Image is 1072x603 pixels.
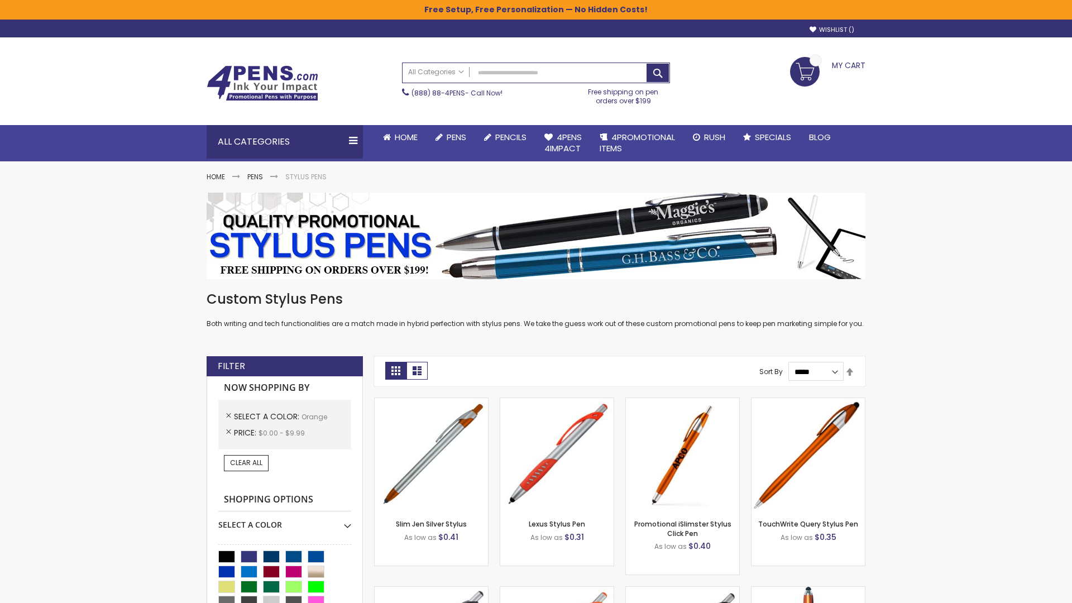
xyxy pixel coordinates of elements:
[207,193,865,279] img: Stylus Pens
[591,125,684,161] a: 4PROMOTIONALITEMS
[634,519,731,538] a: Promotional iSlimster Stylus Click Pen
[438,532,458,543] span: $0.41
[234,427,259,438] span: Price
[259,428,305,438] span: $0.00 - $9.99
[752,398,865,511] img: TouchWrite Query Stylus Pen-Orange
[285,172,327,181] strong: Stylus Pens
[396,519,467,529] a: Slim Jen Silver Stylus
[218,511,351,530] div: Select A Color
[530,533,563,542] span: As low as
[218,376,351,400] strong: Now Shopping by
[230,458,262,467] span: Clear All
[500,586,614,596] a: Boston Silver Stylus Pen-Orange
[815,532,836,543] span: $0.35
[577,83,671,106] div: Free shipping on pen orders over $199
[752,586,865,596] a: TouchWrite Command Stylus Pen-Orange
[684,125,734,150] a: Rush
[529,519,585,529] a: Lexus Stylus Pen
[704,131,725,143] span: Rush
[447,131,466,143] span: Pens
[207,290,865,308] h1: Custom Stylus Pens
[800,125,840,150] a: Blog
[752,398,865,407] a: TouchWrite Query Stylus Pen-Orange
[626,398,739,511] img: Promotional iSlimster Stylus Click Pen-Orange
[207,125,363,159] div: All Categories
[234,411,301,422] span: Select A Color
[544,131,582,154] span: 4Pens 4impact
[781,533,813,542] span: As low as
[403,63,470,82] a: All Categories
[408,68,464,76] span: All Categories
[809,131,831,143] span: Blog
[495,131,527,143] span: Pencils
[500,398,614,511] img: Lexus Stylus Pen-Orange
[810,26,854,34] a: Wishlist
[207,172,225,181] a: Home
[427,125,475,150] a: Pens
[475,125,535,150] a: Pencils
[404,533,437,542] span: As low as
[688,540,711,552] span: $0.40
[626,586,739,596] a: Lexus Metallic Stylus Pen-Orange
[759,367,783,376] label: Sort By
[411,88,502,98] span: - Call Now!
[207,65,318,101] img: 4Pens Custom Pens and Promotional Products
[375,398,488,407] a: Slim Jen Silver Stylus-Orange
[564,532,584,543] span: $0.31
[301,412,327,422] span: Orange
[375,398,488,511] img: Slim Jen Silver Stylus-Orange
[207,290,865,329] div: Both writing and tech functionalities are a match made in hybrid perfection with stylus pens. We ...
[385,362,406,380] strong: Grid
[500,398,614,407] a: Lexus Stylus Pen-Orange
[654,542,687,551] span: As low as
[224,455,269,471] a: Clear All
[395,131,418,143] span: Home
[375,586,488,596] a: Boston Stylus Pen-Orange
[411,88,465,98] a: (888) 88-4PENS
[374,125,427,150] a: Home
[734,125,800,150] a: Specials
[218,488,351,512] strong: Shopping Options
[755,131,791,143] span: Specials
[247,172,263,181] a: Pens
[535,125,591,161] a: 4Pens4impact
[600,131,675,154] span: 4PROMOTIONAL ITEMS
[626,398,739,407] a: Promotional iSlimster Stylus Click Pen-Orange
[758,519,858,529] a: TouchWrite Query Stylus Pen
[218,360,245,372] strong: Filter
